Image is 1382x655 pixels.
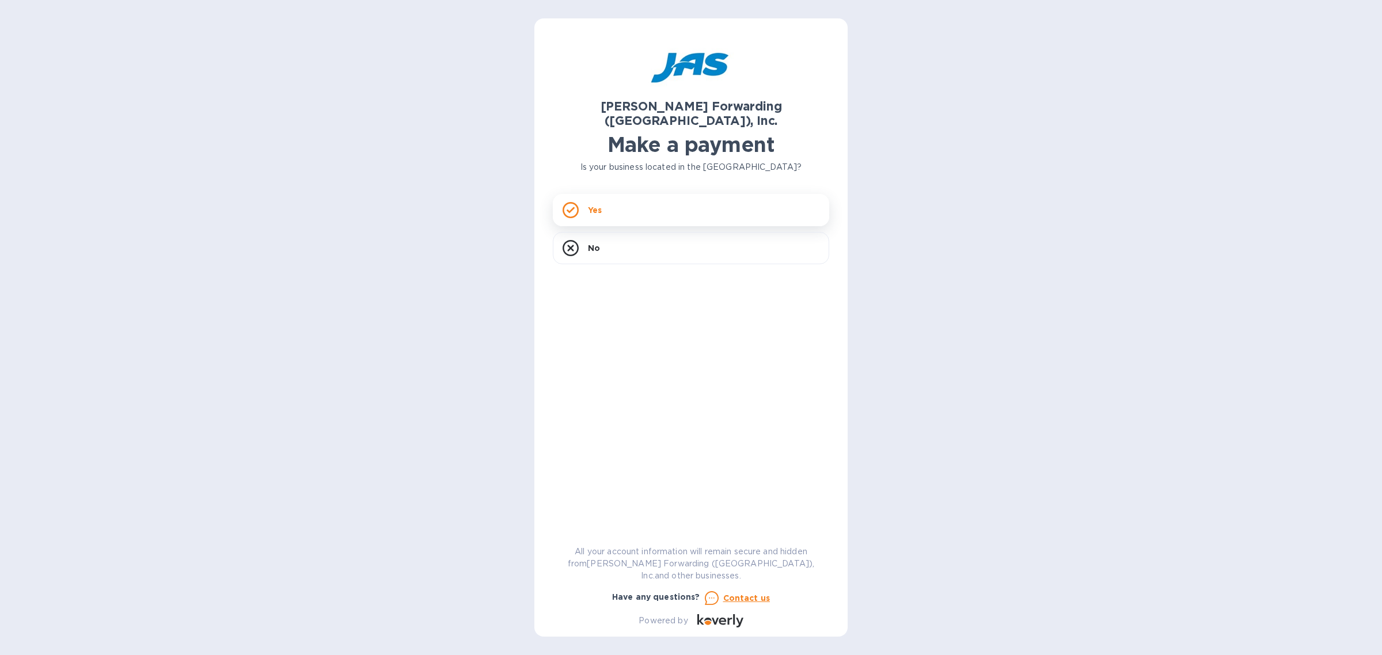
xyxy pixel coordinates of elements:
p: Yes [588,204,602,216]
b: Have any questions? [612,592,700,601]
p: All your account information will remain secure and hidden from [PERSON_NAME] Forwarding ([GEOGRA... [553,546,829,582]
p: Powered by [639,615,688,627]
b: [PERSON_NAME] Forwarding ([GEOGRAPHIC_DATA]), Inc. [601,99,782,128]
u: Contact us [723,593,770,603]
h1: Make a payment [553,132,829,157]
p: No [588,242,600,254]
p: Is your business located in the [GEOGRAPHIC_DATA]? [553,161,829,173]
